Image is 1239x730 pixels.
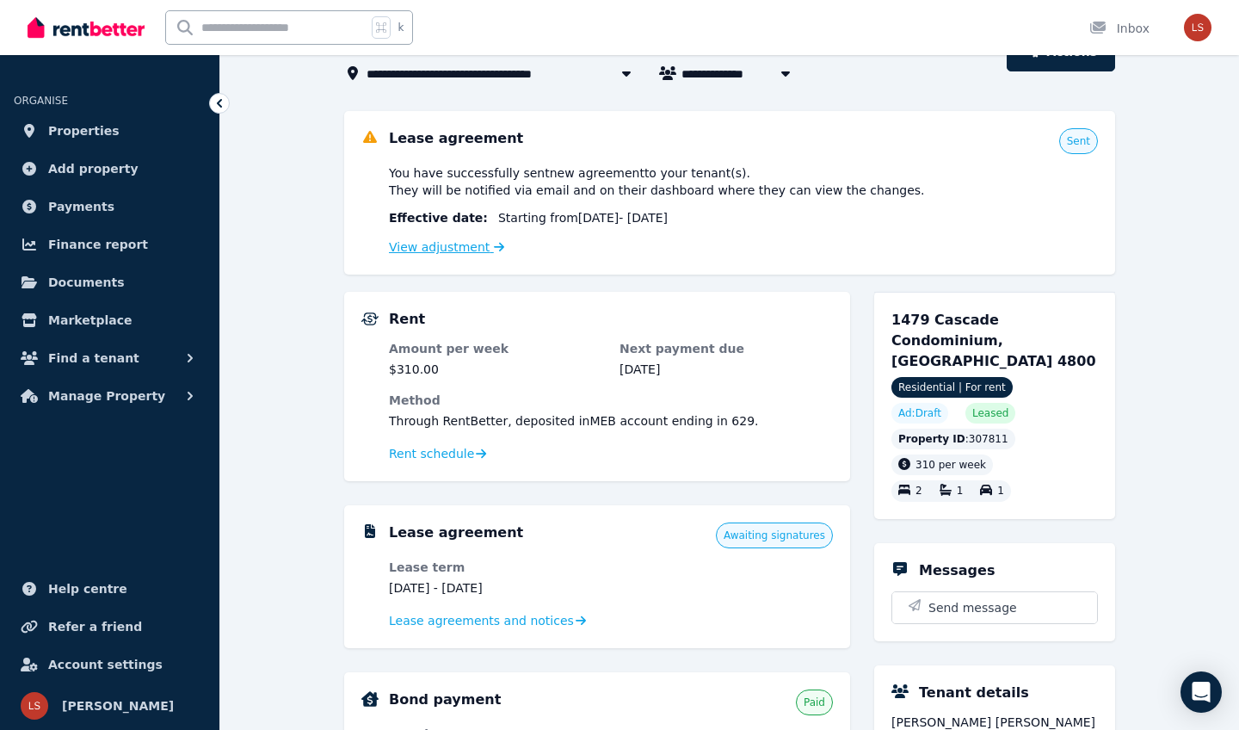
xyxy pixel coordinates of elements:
[389,690,501,710] h5: Bond payment
[892,592,1097,623] button: Send message
[915,459,986,471] span: 310 per week
[389,240,504,254] a: View adjustment
[891,429,1015,449] div: : 307811
[389,523,523,543] h5: Lease agreement
[389,414,759,428] span: Through RentBetter , deposited in MEB account ending in 629 .
[14,114,206,148] a: Properties
[389,361,602,378] dd: $310.00
[389,164,925,199] span: You have successfully sent new agreement to your tenant(s) . They will be notified via email and ...
[389,209,488,226] span: Effective date :
[891,377,1013,398] span: Residential | For rent
[62,696,174,716] span: [PERSON_NAME]
[915,486,922,498] span: 2
[48,348,139,368] span: Find a tenant
[21,692,48,720] img: Lachlan Spencer
[919,683,1029,703] h5: Tenant details
[14,303,206,337] a: Marketplace
[389,340,602,357] dt: Amount per week
[48,654,163,675] span: Account settings
[1180,671,1222,713] div: Open Intercom Messenger
[14,341,206,375] button: Find a tenant
[498,209,668,226] span: Starting from [DATE] - [DATE]
[48,310,132,331] span: Marketplace
[619,361,833,378] dd: [DATE]
[389,445,487,462] a: Rent schedule
[14,265,206,300] a: Documents
[1067,134,1090,148] span: Sent
[891,312,1096,369] span: 1479 Cascade Condominium, [GEOGRAPHIC_DATA] 4800
[48,158,139,179] span: Add property
[389,579,602,597] dd: [DATE] - [DATE]
[14,227,206,262] a: Finance report
[898,406,941,420] span: Ad: Draft
[619,340,833,357] dt: Next payment due
[919,560,995,581] h5: Messages
[361,312,379,325] img: Rental Payments
[48,272,125,293] span: Documents
[14,572,206,606] a: Help centre
[28,15,145,40] img: RentBetter
[48,386,165,406] span: Manage Property
[1184,14,1211,41] img: Lachlan Spencer
[14,647,206,682] a: Account settings
[14,609,206,644] a: Refer a friend
[48,121,120,141] span: Properties
[389,612,586,629] a: Lease agreements and notices
[14,189,206,224] a: Payments
[389,612,574,629] span: Lease agreements and notices
[898,432,965,446] span: Property ID
[389,392,833,409] dt: Method
[724,529,825,542] span: Awaiting signatures
[957,486,964,498] span: 1
[398,21,404,34] span: k
[14,379,206,413] button: Manage Property
[48,234,148,255] span: Finance report
[804,696,825,709] span: Paid
[48,616,142,637] span: Refer a friend
[928,599,1017,616] span: Send message
[389,309,425,330] h5: Rent
[389,445,474,462] span: Rent schedule
[389,559,602,576] dt: Lease term
[997,486,1004,498] span: 1
[14,152,206,186] a: Add property
[14,95,68,107] span: ORGANISE
[389,128,523,149] h5: Lease agreement
[48,196,114,217] span: Payments
[48,578,127,599] span: Help centre
[361,691,379,707] img: Bond Details
[1089,20,1150,37] div: Inbox
[972,406,1008,420] span: Leased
